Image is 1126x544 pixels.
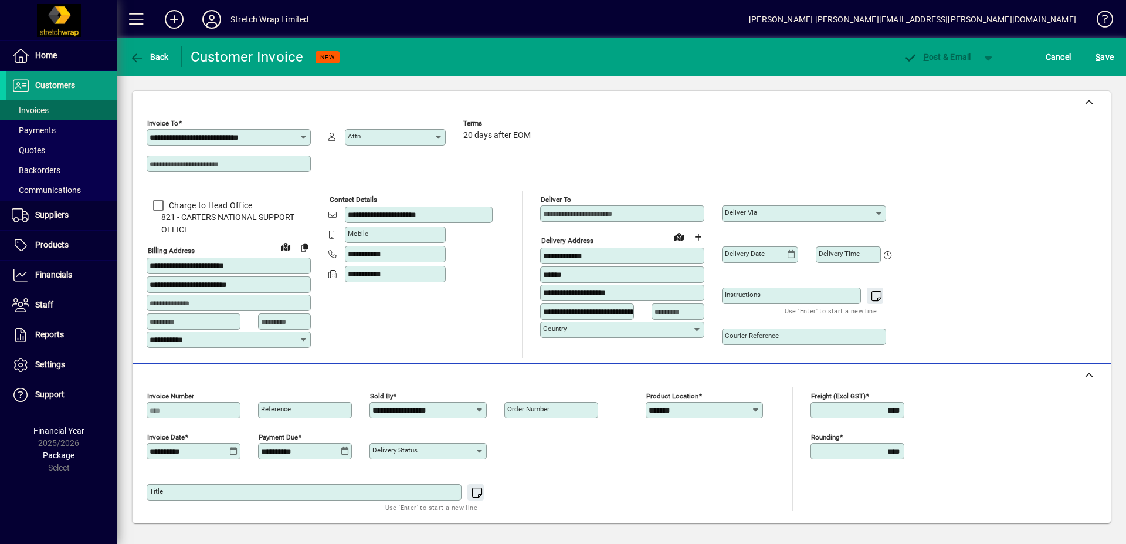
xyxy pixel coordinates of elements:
mat-label: Rounding [811,433,839,441]
a: View on map [276,237,295,256]
span: ost & Email [903,52,971,62]
span: Quotes [12,146,45,155]
span: Package [43,451,74,460]
span: Back [130,52,169,62]
mat-label: Courier Reference [725,332,779,340]
span: Backorders [12,165,60,175]
button: Copy to Delivery address [295,238,314,256]
a: Settings [6,350,117,380]
a: Communications [6,180,117,200]
a: Knowledge Base [1088,2,1111,40]
button: Profile [193,9,230,30]
span: Financial Year [33,426,84,435]
mat-label: Delivery date [725,249,765,258]
a: Staff [6,290,117,320]
mat-label: Deliver To [541,195,571,204]
mat-hint: Use 'Enter' to start a new line [785,304,877,317]
a: Products [6,231,117,260]
button: Choose address [689,228,707,246]
button: Back [127,46,172,67]
mat-label: Order number [507,405,550,413]
span: Settings [35,360,65,369]
a: Payments [6,120,117,140]
a: Invoices [6,100,117,120]
button: Post & Email [897,46,977,67]
mat-label: Payment due [259,433,298,441]
span: Financials [35,270,72,279]
button: Product History [703,522,772,543]
span: S [1096,52,1100,62]
button: Cancel [1043,46,1074,67]
button: Save [1093,46,1117,67]
mat-label: Mobile [348,229,368,238]
mat-label: Reference [261,405,291,413]
div: [PERSON_NAME] [PERSON_NAME][EMAIL_ADDRESS][PERSON_NAME][DOMAIN_NAME] [749,10,1076,29]
span: 20 days after EOM [463,131,531,140]
a: View on map [670,227,689,246]
a: Financials [6,261,117,290]
mat-label: Delivery status [372,446,418,454]
a: Backorders [6,160,117,180]
mat-label: Product location [646,391,698,400]
mat-label: Sold by [370,391,393,400]
span: Terms [463,120,534,127]
mat-label: Country [543,325,567,333]
a: Support [6,380,117,410]
label: Charge to Head Office [167,200,252,211]
mat-label: Deliver via [725,208,757,217]
div: Customer Invoice [191,48,304,66]
span: Cancel [1046,48,1071,66]
mat-label: Freight (excl GST) [811,391,866,400]
mat-hint: Use 'Enter' to start a new line [385,501,477,514]
mat-label: Invoice date [147,433,185,441]
div: Stretch Wrap Limited [230,10,309,29]
app-page-header-button: Back [117,46,182,67]
span: Payments [12,126,56,135]
a: Home [6,41,117,70]
a: Quotes [6,140,117,160]
button: Add [155,9,193,30]
span: Customers [35,80,75,90]
mat-label: Attn [348,132,361,140]
span: Communications [12,185,81,195]
span: Invoices [12,106,49,115]
span: Staff [35,300,53,309]
mat-label: Instructions [725,290,761,299]
button: Product [1025,522,1084,543]
mat-label: Invoice To [147,119,178,127]
span: P [924,52,929,62]
a: Suppliers [6,201,117,230]
span: Suppliers [35,210,69,219]
span: Reports [35,330,64,339]
span: ave [1096,48,1114,66]
mat-label: Invoice number [147,391,194,400]
span: Support [35,390,65,399]
span: Home [35,50,57,60]
span: NEW [320,53,335,61]
a: Reports [6,320,117,350]
mat-label: Delivery time [819,249,860,258]
mat-label: Title [150,487,163,495]
span: 821 - CARTERS NATIONAL SUPPORT OFFICE [147,211,311,236]
span: Products [35,240,69,249]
